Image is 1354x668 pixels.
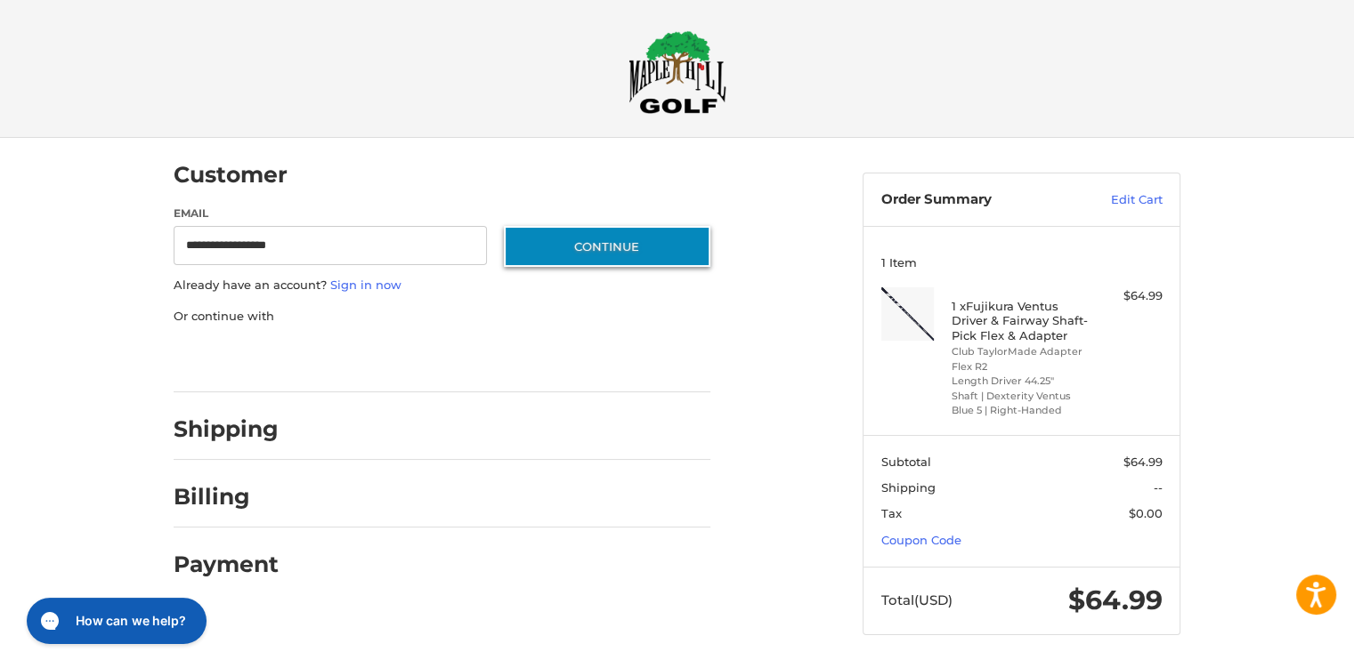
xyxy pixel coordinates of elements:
a: Edit Cart [1073,191,1163,209]
label: Email [174,205,487,221]
li: Shaft | Dexterity Ventus Blue 5 | Right-Handed [952,389,1088,418]
h2: Billing [174,483,278,511]
img: Maple Hill Golf [628,30,726,114]
p: Already have an account? [174,277,710,294]
span: $0.00 [1129,506,1163,520]
span: Shipping [881,480,936,495]
div: $64.99 [1092,287,1163,305]
span: Total (USD) [881,592,953,608]
li: Flex R2 [952,359,1088,374]
h2: Payment [174,551,279,578]
iframe: PayPal-paylater [319,342,452,374]
h2: Shipping [174,415,279,443]
h3: 1 Item [881,255,1163,270]
span: $64.99 [1123,455,1163,469]
a: Sign in now [330,278,401,292]
span: Tax [881,506,902,520]
iframe: PayPal-venmo [470,342,604,374]
button: Continue [504,226,710,267]
li: Club TaylorMade Adapter [952,344,1088,359]
iframe: Gorgias live chat messenger [18,592,211,650]
span: Subtotal [881,455,931,469]
li: Length Driver 44.25" [952,374,1088,389]
p: Or continue with [174,308,710,326]
h2: Customer [174,161,288,189]
span: $64.99 [1068,583,1163,616]
h3: Order Summary [881,191,1073,209]
iframe: PayPal-paypal [168,342,302,374]
iframe: Google Customer Reviews [1207,620,1354,668]
h4: 1 x Fujikura Ventus Driver & Fairway Shaft- Pick Flex & Adapter [952,299,1088,342]
a: Coupon Code [881,533,961,547]
span: -- [1154,480,1163,495]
